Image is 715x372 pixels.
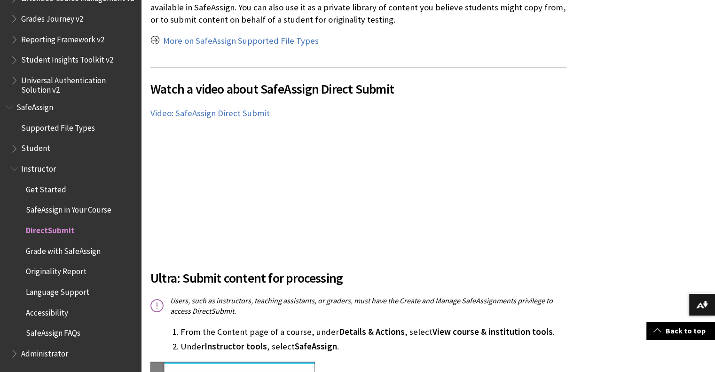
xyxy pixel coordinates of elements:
[21,141,50,153] span: Student
[150,295,566,317] p: Users, such as instructors, teaching assistants, or graders, must have the Create and Manage Safe...
[26,325,80,338] span: SafeAssign FAQs
[150,79,566,99] span: Watch a video about SafeAssign Direct Submit
[646,322,715,340] a: Back to top
[21,52,113,65] span: Student Insights Toolkit v2
[21,161,56,174] span: Instructor
[26,202,111,215] span: SafeAssign in Your Course
[26,222,75,235] span: DirectSubmit
[26,264,86,277] span: Originality Report
[21,32,104,44] span: Reporting Framework v2
[339,326,405,337] span: Details & Actions
[21,72,134,95] span: Universal Authentication Solution v2
[6,99,135,362] nav: Book outline for Blackboard SafeAssign
[26,305,68,317] span: Accessibility
[150,268,566,288] span: Ultra: Submit content for processing
[163,35,319,47] a: More on SafeAssign Supported File Types
[181,340,566,353] li: Under , select .
[26,243,101,256] span: Grade with SafeAssign
[26,182,66,194] span: Get Started
[204,341,267,352] span: Instructor tools
[16,99,53,112] span: SafeAssign
[26,284,89,297] span: Language Support
[181,325,566,339] li: From the Content page of a course, under , select .
[432,326,553,337] span: View course & institution tools
[150,108,270,119] a: Video: SafeAssign Direct Submit
[21,120,95,133] span: Supported File Types
[21,346,68,358] span: Administrator
[21,11,83,24] span: Grades Journey v2
[295,341,337,352] span: SafeAssign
